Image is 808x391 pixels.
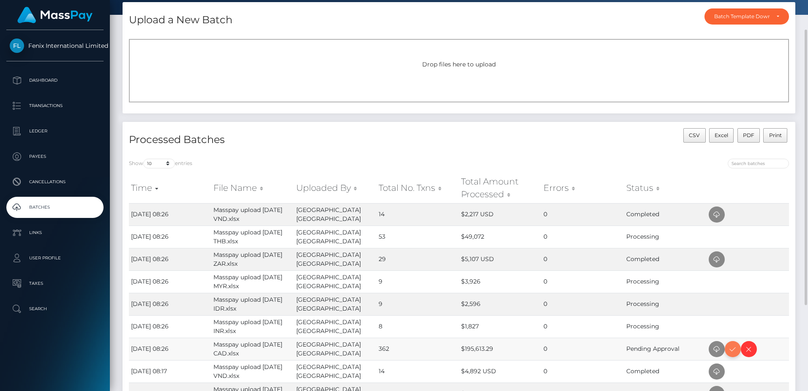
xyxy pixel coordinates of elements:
td: $5,107 USD [459,248,541,270]
td: [GEOGRAPHIC_DATA] [GEOGRAPHIC_DATA] [294,203,377,226]
span: CSV [689,132,700,138]
td: [GEOGRAPHIC_DATA] [GEOGRAPHIC_DATA] [294,226,377,248]
td: [GEOGRAPHIC_DATA] [GEOGRAPHIC_DATA] [294,315,377,338]
td: $195,613.29 [459,338,541,360]
p: Transactions [10,99,100,112]
p: Links [10,226,100,239]
select: Showentries [143,159,175,168]
p: User Profile [10,252,100,264]
span: PDF [743,132,754,138]
span: Fenix International Limited [6,42,104,50]
td: Processing [624,226,707,248]
a: Payees [6,146,104,167]
label: Show entries [129,159,192,168]
td: [DATE] 08:26 [129,203,211,226]
h4: Upload a New Batch [129,13,232,28]
th: Errors: activate to sort column ascending [541,173,624,203]
td: Masspay upload [DATE] ZAR.xlsx [211,248,294,270]
td: 8 [377,315,459,338]
button: PDF [737,128,760,143]
p: Batches [10,201,100,214]
td: Masspay upload [DATE] MYR.xlsx [211,270,294,293]
img: MassPay Logo [17,7,93,23]
td: Processing [624,293,707,315]
td: 9 [377,293,459,315]
td: Processing [624,315,707,338]
span: Drop files here to upload [422,61,496,68]
input: Search batches [728,159,789,168]
td: [GEOGRAPHIC_DATA] [GEOGRAPHIC_DATA] [294,360,377,383]
button: Batch Template Download [704,8,789,25]
td: 14 [377,203,459,226]
a: Cancellations [6,171,104,193]
td: [DATE] 08:26 [129,226,211,248]
td: [GEOGRAPHIC_DATA] [GEOGRAPHIC_DATA] [294,338,377,360]
td: $1,827 [459,315,541,338]
p: Ledger [10,125,100,138]
td: Pending Approval [624,338,707,360]
td: 53 [377,226,459,248]
td: $4,892 USD [459,360,541,383]
a: User Profile [6,248,104,269]
td: $2,596 [459,293,541,315]
td: [GEOGRAPHIC_DATA] [GEOGRAPHIC_DATA] [294,293,377,315]
td: Processing [624,270,707,293]
td: 0 [541,315,624,338]
p: Search [10,303,100,315]
h4: Processed Batches [129,132,453,147]
td: $49,072 [459,226,541,248]
td: [DATE] 08:26 [129,293,211,315]
td: Completed [624,360,707,383]
td: Masspay upload [DATE] VND.xlsx [211,360,294,383]
th: Uploaded By: activate to sort column ascending [294,173,377,203]
td: Masspay upload [DATE] VND.xlsx [211,203,294,226]
td: 0 [541,360,624,383]
td: [DATE] 08:26 [129,270,211,293]
td: Completed [624,203,707,226]
th: Total No. Txns: activate to sort column ascending [377,173,459,203]
span: Print [769,132,782,138]
td: 0 [541,270,624,293]
td: 0 [541,338,624,360]
td: [GEOGRAPHIC_DATA] [GEOGRAPHIC_DATA] [294,270,377,293]
td: 0 [541,293,624,315]
td: 362 [377,338,459,360]
td: 0 [541,203,624,226]
td: [DATE] 08:26 [129,315,211,338]
div: Batch Template Download [714,13,770,20]
td: $2,217 USD [459,203,541,226]
td: Masspay upload [DATE] IDR.xlsx [211,293,294,315]
td: $3,926 [459,270,541,293]
td: [DATE] 08:26 [129,248,211,270]
td: [GEOGRAPHIC_DATA] [GEOGRAPHIC_DATA] [294,248,377,270]
a: Batches [6,197,104,218]
a: Transactions [6,95,104,116]
button: Excel [709,128,734,143]
a: Taxes [6,273,104,294]
td: [DATE] 08:26 [129,338,211,360]
p: Dashboard [10,74,100,87]
td: Masspay upload [DATE] THB.xlsx [211,226,294,248]
button: CSV [683,128,706,143]
p: Payees [10,150,100,163]
p: Taxes [10,277,100,290]
th: Time: activate to sort column ascending [129,173,211,203]
a: Ledger [6,121,104,142]
td: Masspay upload [DATE] CAD.xlsx [211,338,294,360]
a: Search [6,298,104,319]
td: 9 [377,270,459,293]
td: 14 [377,360,459,383]
td: Completed [624,248,707,270]
a: Links [6,222,104,243]
td: 29 [377,248,459,270]
th: File Name: activate to sort column ascending [211,173,294,203]
img: Fenix International Limited [10,39,24,53]
td: 0 [541,248,624,270]
td: [DATE] 08:17 [129,360,211,383]
td: Masspay upload [DATE] INR.xlsx [211,315,294,338]
td: 0 [541,226,624,248]
a: Dashboard [6,70,104,91]
th: Status: activate to sort column ascending [624,173,707,203]
button: Print [763,128,787,143]
p: Cancellations [10,176,100,188]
